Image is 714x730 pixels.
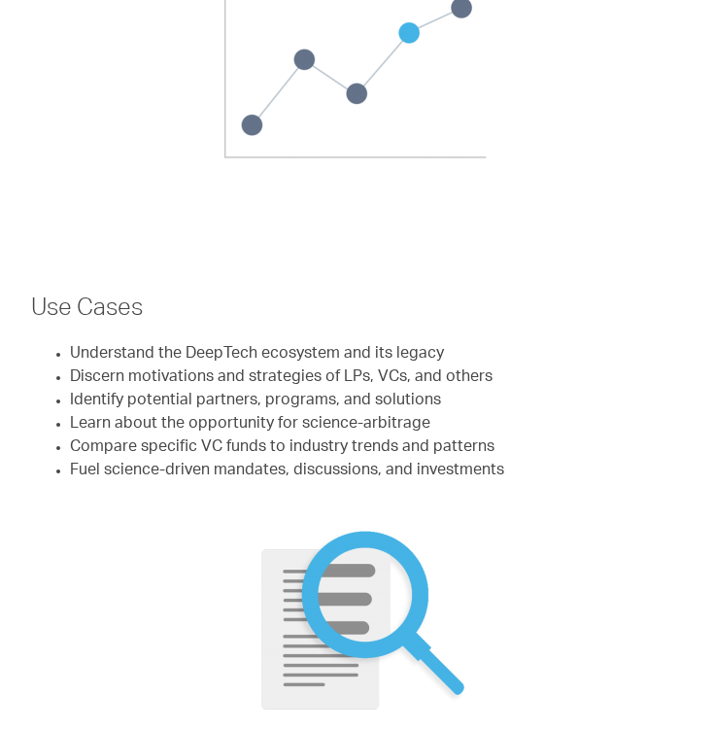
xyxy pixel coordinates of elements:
li: Understand the DeepTech ecosystem and its legacy [70,343,683,366]
h3: Use Cases [31,295,683,328]
li: Learn about the opportunity for science-arbitrage [70,413,683,436]
li: Identify potential partners, programs, and solutions [70,390,683,413]
li: Discern motivations and strategies of LPs, VCs, and others [70,366,683,390]
li: Compare specific VC funds to industry trends and patterns [70,436,683,460]
li: Fuel science-driven mandates, discussions, and investments [70,460,683,483]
